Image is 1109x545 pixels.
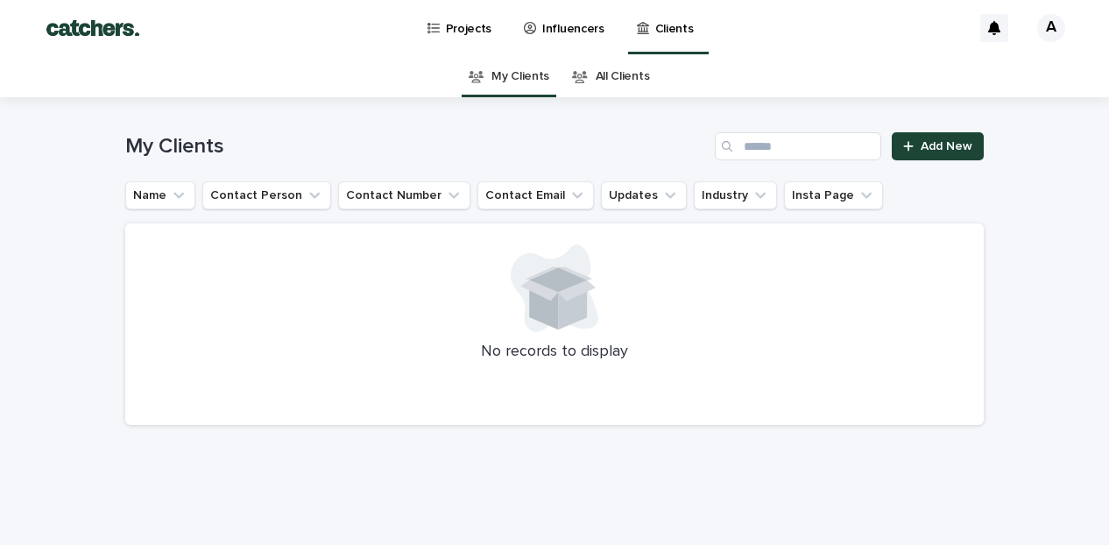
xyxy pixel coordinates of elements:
[715,132,881,160] input: Search
[146,343,963,362] p: No records to display
[491,56,549,97] a: My Clients
[694,181,777,209] button: Industry
[921,140,972,152] span: Add New
[477,181,594,209] button: Contact Email
[125,134,708,159] h1: My Clients
[125,181,195,209] button: Name
[1037,14,1065,42] div: A
[202,181,331,209] button: Contact Person
[892,132,984,160] a: Add New
[338,181,470,209] button: Contact Number
[35,11,151,46] img: BTdGiKtkTjWbRbtFPD8W
[784,181,883,209] button: Insta Page
[601,181,687,209] button: Updates
[596,56,650,97] a: All Clients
